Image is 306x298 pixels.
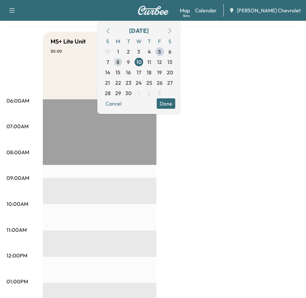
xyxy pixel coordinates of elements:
[115,79,121,87] span: 22
[117,48,119,56] span: 1
[6,226,27,234] p: 11:00AM
[103,36,113,46] span: S
[147,58,151,66] span: 11
[115,89,121,97] span: 29
[134,36,144,46] span: W
[6,252,27,259] p: 12:00PM
[168,48,171,56] span: 6
[183,13,190,18] div: Beta
[167,68,173,76] span: 20
[127,48,130,56] span: 2
[123,36,134,46] span: T
[138,6,169,15] img: Curbee Logo
[105,48,110,56] span: 31
[195,6,217,14] a: Calendar
[127,58,130,66] span: 9
[167,58,172,66] span: 13
[157,98,175,109] button: Done
[113,36,123,46] span: M
[6,97,29,105] p: 06:00AM
[157,58,162,66] span: 12
[137,68,141,76] span: 17
[136,79,142,87] span: 24
[105,68,110,76] span: 14
[167,79,173,87] span: 27
[103,98,125,109] button: Cancel
[116,68,120,76] span: 15
[6,200,28,208] p: 10:00AM
[165,36,175,46] span: S
[148,89,151,97] span: 2
[105,89,111,97] span: 28
[146,79,152,87] span: 25
[157,68,162,76] span: 19
[157,79,163,87] span: 26
[136,58,141,66] span: 10
[158,89,161,97] span: 3
[180,6,190,14] a: MapBeta
[154,36,165,46] span: F
[106,58,109,66] span: 7
[147,68,152,76] span: 18
[138,89,140,97] span: 1
[129,26,149,35] div: [DATE]
[6,148,29,156] p: 08:00AM
[51,37,86,46] h5: MS+ Lite Unit
[6,122,29,130] p: 07:00AM
[105,79,110,87] span: 21
[125,89,131,97] span: 30
[126,79,131,87] span: 23
[158,48,161,56] span: 5
[126,68,131,76] span: 16
[137,48,140,56] span: 3
[116,58,119,66] span: 8
[237,6,301,14] span: [PERSON_NAME] Chevrolet
[6,174,29,182] p: 09:00AM
[51,49,100,54] p: $ 0.00
[144,36,154,46] span: T
[148,48,151,56] span: 4
[6,278,28,285] p: 01:00PM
